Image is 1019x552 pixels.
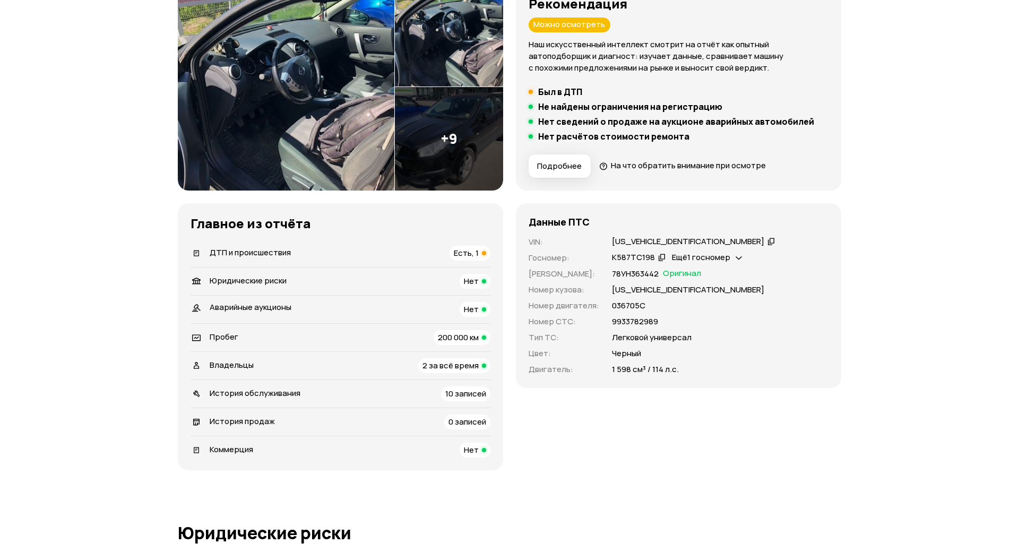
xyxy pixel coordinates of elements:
span: Владельцы [210,359,254,370]
p: Номер двигателя : [529,300,599,312]
span: На что обратить внимание при осмотре [611,160,766,171]
h5: Не найдены ограничения на регистрацию [538,101,722,112]
div: Можно осмотреть [529,18,610,32]
span: 200 000 км [438,332,479,343]
p: Тип ТС : [529,332,599,343]
p: 9933782989 [612,316,658,327]
p: VIN : [529,236,599,248]
span: История обслуживания [210,387,300,399]
h1: Юридические риски [178,523,841,542]
span: Аварийные аукционы [210,301,291,313]
p: Наш искусственный интеллект смотрит на отчёт как опытный автоподборщик и диагност: изучает данные... [529,39,828,74]
span: Нет [464,444,479,455]
p: 1 598 см³ / 114 л.с. [612,364,679,375]
span: Пробег [210,331,238,342]
span: Нет [464,304,479,315]
p: 036705С [612,300,645,312]
span: Нет [464,275,479,287]
p: Номер кузова : [529,284,599,296]
p: 78УН363442 [612,268,659,280]
span: Оригинал [663,268,701,280]
span: Есть, 1 [454,247,479,258]
a: На что обратить внимание при осмотре [599,160,766,171]
span: ДТП и происшествия [210,247,291,258]
p: Госномер : [529,252,599,264]
span: 10 записей [445,388,486,399]
p: Двигатель : [529,364,599,375]
p: [US_VEHICLE_IDENTIFICATION_NUMBER] [612,284,764,296]
p: Черный [612,348,641,359]
h5: Был в ДТП [538,87,582,97]
p: Цвет : [529,348,599,359]
div: [US_VEHICLE_IDENTIFICATION_NUMBER] [612,236,764,247]
p: [PERSON_NAME] : [529,268,599,280]
h4: Данные ПТС [529,216,590,228]
span: Подробнее [537,161,582,171]
span: 0 записей [448,416,486,427]
span: 2 за всё время [422,360,479,371]
h3: Главное из отчёта [191,216,490,231]
p: Легковой универсал [612,332,692,343]
span: Коммерция [210,444,253,455]
span: Юридические риски [210,275,287,286]
h5: Нет сведений о продаже на аукционе аварийных автомобилей [538,116,814,127]
h5: Нет расчётов стоимости ремонта [538,131,689,142]
button: Подробнее [529,154,591,178]
div: К587ТС198 [612,252,655,263]
span: Ещё 1 госномер [672,252,730,263]
p: Номер СТС : [529,316,599,327]
span: История продаж [210,416,275,427]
